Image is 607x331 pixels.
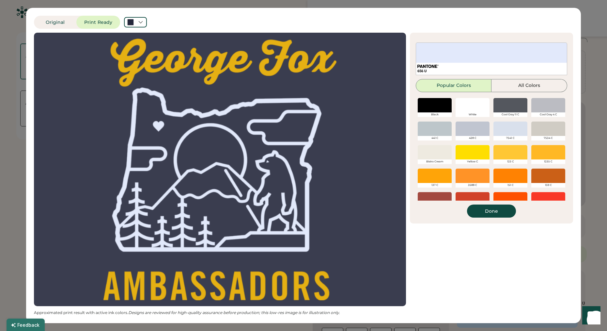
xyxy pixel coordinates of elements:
[456,112,490,117] div: White
[493,112,527,117] div: Cool Gray 11 C
[416,79,491,92] button: Popular Colors
[531,183,565,188] div: 159 C
[456,136,490,141] div: 428 C
[34,16,76,29] button: Original
[128,310,340,315] em: Designs are reviewed for high-quality assurance before production; this low-res image is for illu...
[491,79,567,92] button: All Colors
[418,159,452,164] div: Bistro Cream
[456,183,490,188] div: 3588 C
[418,112,452,117] div: Black
[418,136,452,141] div: 441 C
[493,136,527,141] div: 7541 C
[531,136,565,141] div: 7534 C
[76,16,120,29] button: Print Ready
[493,183,527,188] div: 151 C
[576,302,604,330] iframe: Front Chat
[417,69,566,74] div: 656 U
[531,159,565,164] div: 1235 C
[493,159,527,164] div: 123 C
[456,159,490,164] div: Yellow C
[417,65,439,68] img: 1024px-Pantone_logo.svg.png
[531,112,565,117] div: Cool Gray 4 C
[418,183,452,188] div: 137 C
[467,205,516,218] button: Done
[34,310,406,315] div: Approximated print result with active ink colors.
